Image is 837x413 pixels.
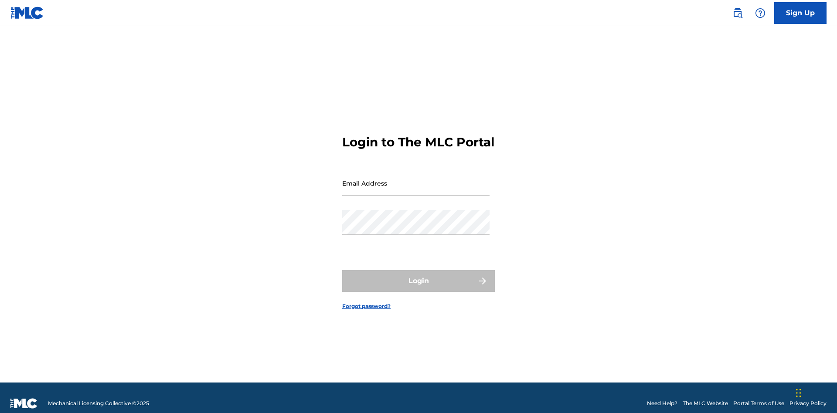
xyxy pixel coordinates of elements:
img: search [732,8,743,18]
a: The MLC Website [683,399,728,407]
div: Drag [796,380,801,406]
div: Help [752,4,769,22]
a: Need Help? [647,399,677,407]
img: MLC Logo [10,7,44,19]
a: Privacy Policy [789,399,827,407]
h3: Login to The MLC Portal [342,135,494,150]
img: help [755,8,766,18]
a: Portal Terms of Use [733,399,784,407]
iframe: Chat Widget [793,371,837,413]
a: Public Search [729,4,746,22]
a: Forgot password? [342,302,391,310]
img: logo [10,398,37,409]
span: Mechanical Licensing Collective © 2025 [48,399,149,407]
a: Sign Up [774,2,827,24]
